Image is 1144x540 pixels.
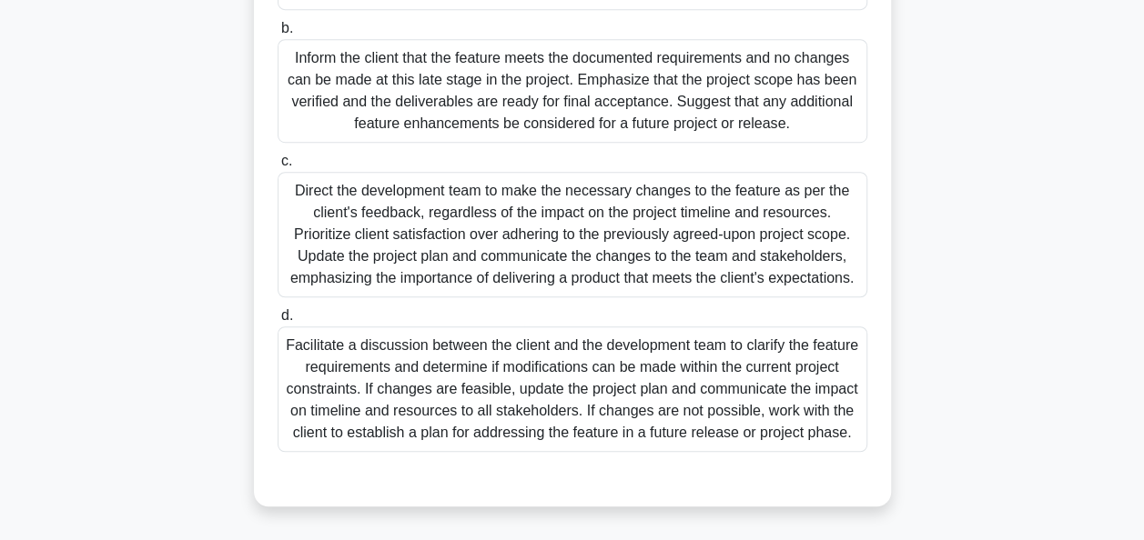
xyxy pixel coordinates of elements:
div: Inform the client that the feature meets the documented requirements and no changes can be made a... [278,39,867,143]
span: d. [281,307,293,323]
div: Direct the development team to make the necessary changes to the feature as per the client's feed... [278,172,867,297]
div: Facilitate a discussion between the client and the development team to clarify the feature requir... [278,326,867,452]
span: c. [281,153,292,168]
span: b. [281,20,293,35]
